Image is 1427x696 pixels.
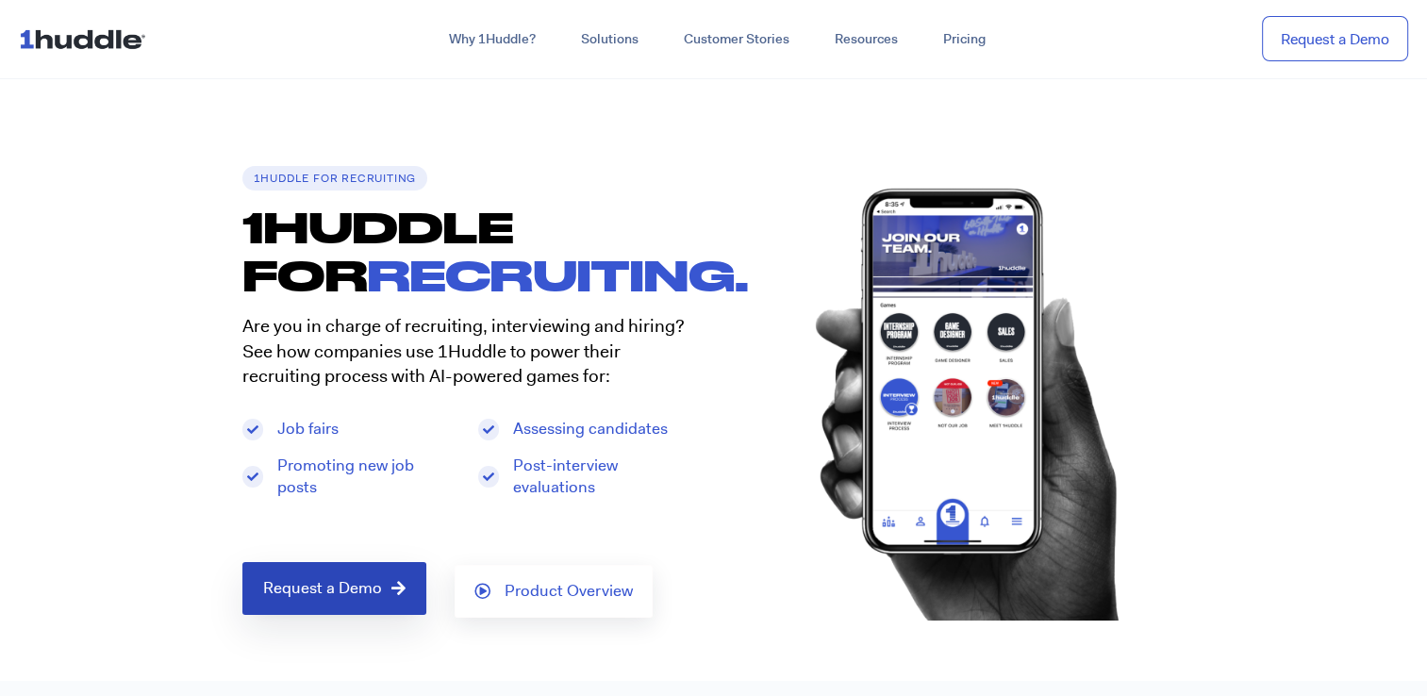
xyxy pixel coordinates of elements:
img: ... [19,21,154,57]
span: Product Overview [505,583,633,600]
h6: 1Huddle for RECRUITING [242,166,428,191]
a: Product Overview [455,565,653,618]
span: Promoting new job posts [273,455,450,500]
span: Request a Demo [263,580,382,597]
a: Pricing [921,23,1008,57]
p: Are you in charge of recruiting, interviewing and hiring? See how companies use 1Huddle to power ... [242,314,695,389]
span: Job fairs [273,418,339,440]
a: Request a Demo [1262,16,1408,62]
span: RECRUITING. [367,250,749,299]
span: Assessing candidates [508,418,668,440]
h1: 1HUDDLE FOR [242,203,714,300]
a: Why 1Huddle? [426,23,558,57]
span: Post-interview evaluations [508,455,695,500]
a: Customer Stories [661,23,812,57]
a: Request a Demo [242,562,426,615]
a: Resources [812,23,921,57]
a: Solutions [558,23,661,57]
